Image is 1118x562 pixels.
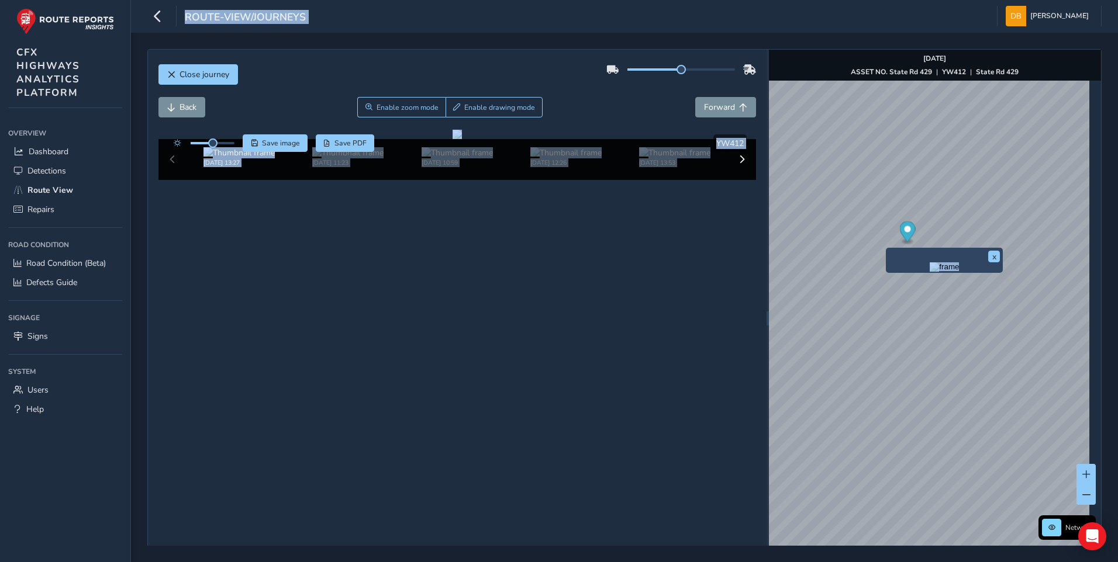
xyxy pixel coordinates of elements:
strong: [DATE] [923,54,946,63]
span: Dashboard [29,146,68,157]
span: Defects Guide [26,277,77,288]
div: Overview [8,124,122,142]
img: Thumbnail frame [639,147,710,158]
a: Repairs [8,200,122,219]
div: [DATE] 11:23 [312,158,384,167]
button: x [988,251,1000,262]
span: Route View [27,185,73,196]
span: Enable drawing mode [464,103,535,112]
img: Thumbnail frame [203,147,275,158]
div: [DATE] 13:27 [203,158,275,167]
button: Back [158,97,205,117]
span: Enable zoom mode [377,103,439,112]
img: rr logo [16,8,114,34]
img: Thumbnail frame [312,147,384,158]
span: Network [1065,523,1092,532]
span: YW412 [716,138,744,149]
a: Help [8,400,122,419]
a: Defects Guide [8,273,122,292]
a: Detections [8,161,122,181]
a: Signs [8,327,122,346]
div: [DATE] 12:26 [530,158,602,167]
span: Back [180,102,196,113]
div: Open Intercom Messenger [1078,522,1106,550]
img: Thumbnail frame [530,147,602,158]
span: route-view/journeys [185,10,306,26]
a: Route View [8,181,122,200]
div: [DATE] 13:53 [639,158,710,167]
button: Close journey [158,64,238,85]
button: PDF [316,134,375,152]
div: Map marker [899,221,915,245]
div: Signage [8,309,122,327]
strong: State Rd 429 [976,67,1019,77]
img: frame [930,262,959,272]
span: CFX HIGHWAYS ANALYTICS PLATFORM [16,46,80,99]
div: System [8,363,122,380]
img: Thumbnail frame [422,147,493,158]
a: Dashboard [8,142,122,161]
a: Users [8,380,122,400]
div: [DATE] 10:59 [422,158,493,167]
span: Users [27,384,49,396]
span: Detections [27,165,66,176]
a: Road Condition (Beta) [8,254,122,273]
span: [PERSON_NAME] [1030,6,1089,26]
div: Road Condition [8,236,122,254]
button: Preview frame [889,262,1000,270]
span: Road Condition (Beta) [26,258,106,269]
span: Help [26,404,44,415]
span: Repairs [27,204,54,215]
button: Zoom [357,97,446,117]
span: Save image [262,138,300,148]
div: | | [851,67,1019,77]
span: Save PDF [334,138,367,148]
button: Save [243,134,308,152]
strong: ASSET NO. State Rd 429 [851,67,932,77]
span: Signs [27,331,48,342]
span: Forward [704,102,735,113]
strong: YW412 [942,67,966,77]
img: diamond-layout [1006,6,1026,26]
button: Draw [446,97,543,117]
span: Close journey [180,69,229,80]
button: [PERSON_NAME] [1006,6,1093,26]
button: Forward [695,97,756,117]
